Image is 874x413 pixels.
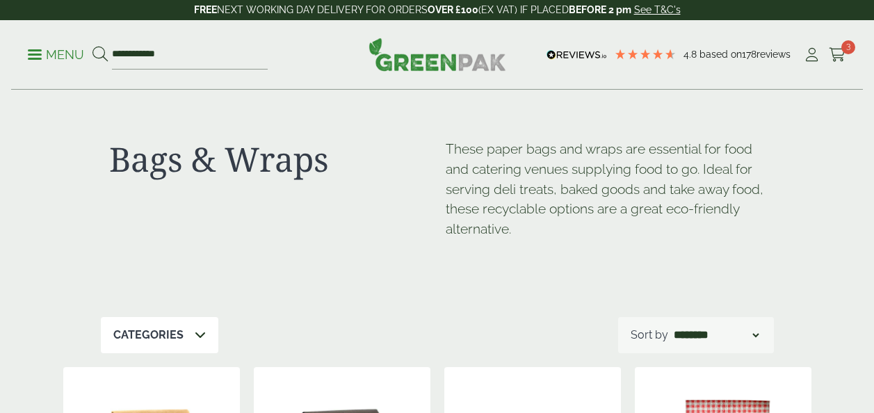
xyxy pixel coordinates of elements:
[631,327,668,343] p: Sort by
[428,4,478,15] strong: OVER £100
[671,327,761,343] select: Shop order
[109,139,429,179] h1: Bags & Wraps
[369,38,506,71] img: GreenPak Supplies
[569,4,631,15] strong: BEFORE 2 pm
[446,139,766,239] p: These paper bags and wraps are essential for food and catering venues supplying food to go. Ideal...
[829,44,846,65] a: 3
[634,4,681,15] a: See T&C's
[683,49,699,60] span: 4.8
[756,49,791,60] span: reviews
[742,49,756,60] span: 178
[614,48,677,60] div: 4.78 Stars
[699,49,742,60] span: Based on
[28,47,84,60] a: Menu
[113,327,184,343] p: Categories
[841,40,855,54] span: 3
[547,50,607,60] img: REVIEWS.io
[803,48,820,62] i: My Account
[829,48,846,62] i: Cart
[194,4,217,15] strong: FREE
[28,47,84,63] p: Menu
